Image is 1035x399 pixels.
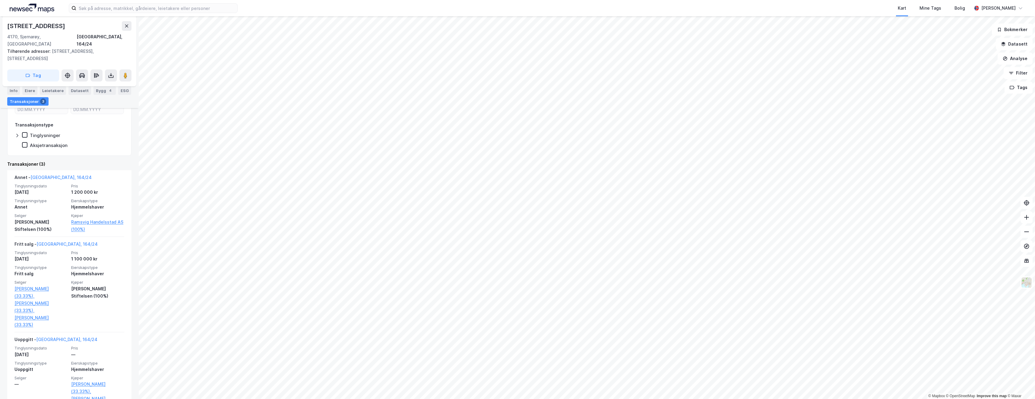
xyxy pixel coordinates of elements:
span: Eierskapstype [71,265,124,270]
span: Kjøper [71,280,124,285]
span: Tinglysningsdato [14,250,68,255]
span: Tinglysningsdato [14,346,68,351]
button: Bokmerker [992,24,1033,36]
a: [PERSON_NAME] (33.33%), [71,381,124,395]
div: [PERSON_NAME] Stiftelsen (100%) [14,219,68,233]
span: Selger [14,280,68,285]
div: Datasett [68,86,91,95]
input: DD.MM.YYYY [15,105,68,114]
div: ESG [118,86,131,95]
div: [STREET_ADDRESS], [STREET_ADDRESS] [7,48,127,62]
div: Eiere [22,86,37,95]
span: Kjøper [71,213,124,218]
a: Improve this map [977,394,1007,398]
span: Eierskapstype [71,198,124,203]
a: [PERSON_NAME] (33.33%), [14,300,68,314]
span: Pris [71,250,124,255]
div: [DATE] [14,189,68,196]
div: 4170, Sjernarøy, [GEOGRAPHIC_DATA] [7,33,77,48]
button: Filter [1004,67,1033,79]
div: 1 100 000 kr [71,255,124,263]
div: Leietakere [40,86,66,95]
div: Annet - [14,174,92,184]
a: [PERSON_NAME] (33.33%), [14,285,68,300]
div: 3 [40,98,46,104]
div: 1 200 000 kr [71,189,124,196]
span: Tinglysningstype [14,361,68,366]
div: Bolig [954,5,965,12]
img: Z [1021,277,1032,288]
div: [PERSON_NAME] Stiftelsen (100%) [71,285,124,300]
div: — [71,351,124,358]
div: Info [7,86,20,95]
div: Aksjetransaksjon [30,142,68,148]
div: Annet [14,203,68,211]
div: Bygg [93,86,116,95]
div: Hjemmelshaver [71,366,124,373]
div: Fritt salg [14,270,68,277]
button: Datasett [996,38,1033,50]
div: [DATE] [14,351,68,358]
input: DD.MM.YYYY [71,105,124,114]
span: Selger [14,375,68,381]
span: Kjøper [71,375,124,381]
a: Ramsvig Handelsstad AS (100%) [71,219,124,233]
iframe: Chat Widget [1005,370,1035,399]
a: [GEOGRAPHIC_DATA], 164/24 [36,241,98,247]
span: Tilhørende adresser: [7,49,52,54]
div: 4 [107,88,113,94]
div: Uoppgitt [14,366,68,373]
span: Tinglysningstype [14,265,68,270]
a: [GEOGRAPHIC_DATA], 164/24 [36,337,97,342]
div: Transaksjoner (3) [7,161,131,168]
span: Pris [71,346,124,351]
button: Analyse [998,53,1033,65]
div: Kontrollprogram for chat [1005,370,1035,399]
div: Fritt salg - [14,241,98,250]
div: Mine Tags [919,5,941,12]
div: Transaksjoner [7,97,49,106]
span: Tinglysningsdato [14,184,68,189]
div: Uoppgitt - [14,336,97,346]
span: Pris [71,184,124,189]
input: Søk på adresse, matrikkel, gårdeiere, leietakere eller personer [76,4,237,13]
span: Selger [14,213,68,218]
a: [PERSON_NAME] (33.33%) [14,314,68,329]
div: [STREET_ADDRESS] [7,21,66,31]
div: Tinglysninger [30,132,60,138]
span: Eierskapstype [71,361,124,366]
div: — [14,381,68,388]
a: Mapbox [928,394,945,398]
div: Hjemmelshaver [71,203,124,211]
button: Tags [1005,81,1033,94]
div: [PERSON_NAME] [981,5,1016,12]
div: Hjemmelshaver [71,270,124,277]
div: Transaksjonstype [15,121,53,129]
div: Kart [898,5,906,12]
img: logo.a4113a55bc3d86da70a041830d287a7e.svg [10,4,54,13]
a: [GEOGRAPHIC_DATA], 164/24 [30,175,92,180]
button: Tag [7,69,59,81]
span: Tinglysningstype [14,198,68,203]
div: [DATE] [14,255,68,263]
a: OpenStreetMap [946,394,975,398]
div: [GEOGRAPHIC_DATA], 164/24 [77,33,131,48]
